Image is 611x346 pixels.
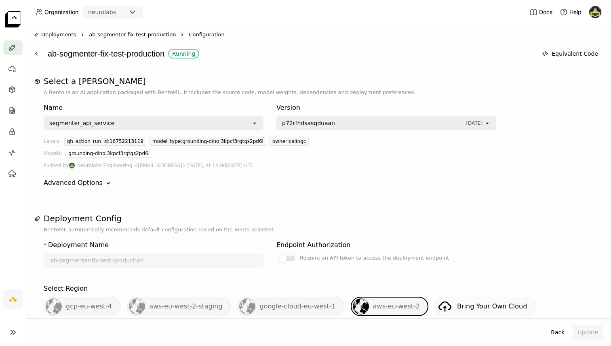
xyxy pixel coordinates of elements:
div: Deployment Name [48,240,109,250]
svg: open [251,120,258,126]
span: Help [569,8,582,16]
div: Name [44,103,263,113]
img: Neurolabs Engineering [69,163,75,168]
span: gcp-eu-west-4 [66,302,112,310]
div: aws-eu-west-2 [351,297,428,316]
svg: Right [179,31,185,38]
h1: Deployment Config [44,214,593,223]
button: Equivalent Code [537,46,603,61]
div: gh_action_run_id:16752213119 [64,137,146,146]
div: Require an API token to access the deployment endpoint [300,253,449,263]
div: Version [276,103,496,113]
span: google-cloud-eu-west-1 [259,302,335,310]
div: aws-eu-west-2-staging [127,297,231,316]
input: Selected [object Object]. [483,119,484,127]
span: Organization [44,8,78,16]
input: name of deployment (autogenerated if blank) [44,254,263,267]
nav: Breadcrumbs navigation [34,31,603,39]
div: Labels: [44,137,61,149]
span: p72rfhdsasqduaan [282,119,335,127]
button: Back [546,325,569,340]
img: logo [5,11,21,27]
div: neurolabs [88,8,116,16]
span: Bring Your Own Cloud [457,302,527,310]
div: Advanced Options [44,178,103,188]
p: BentoML automatically recommends default configuration based on the Bento selected. [44,226,593,234]
span: [DATE] [466,120,482,126]
div: segmenter_api_service [49,119,114,127]
a: Docs [529,8,552,16]
div: Endpoint Authorization [276,240,350,250]
div: Advanced Options [44,178,593,188]
p: A Bento is an AI application packaged with BentoML, it includes the source code, model weights, d... [44,88,593,96]
span: Neurolabs Engineering <[EMAIL_ADDRESS]> [77,161,186,170]
h1: Select a [PERSON_NAME] [44,76,593,86]
span: Docs [539,8,552,16]
div: gcp-eu-west-4 [44,297,120,316]
button: Update [573,325,603,340]
span: aws-eu-west-2-staging [149,302,222,310]
div: grounding-dino:3kpcf3rgtgs2pd6l [65,149,152,158]
div: model_type:grounding-dino:3kpcf3rgtgs2pd6l [150,137,266,146]
div: ab-segmenter-fix-test-production [48,46,533,61]
a: Bring Your Own Cloud [435,297,535,316]
span: Configuration [189,31,224,39]
div: Deployments [34,31,76,39]
span: Deployments [41,31,76,39]
div: Models: [44,149,62,161]
div: owner:calingc [270,137,309,146]
div: google-cloud-eu-west-1 [237,297,344,316]
div: Help [560,8,582,16]
span: aws-eu-west-2 [373,302,420,310]
input: Selected neurolabs. [117,8,118,17]
svg: open [484,120,491,126]
div: Running [172,50,195,57]
div: Pushed by [DATE], at 14:00[DATE] UTC [44,161,593,170]
div: Select Region [44,284,88,294]
img: Farouk Ghallabi [589,6,601,18]
svg: Down [104,179,112,187]
span: ab-segmenter-fix-test-production [89,31,176,39]
svg: Right [79,31,86,38]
